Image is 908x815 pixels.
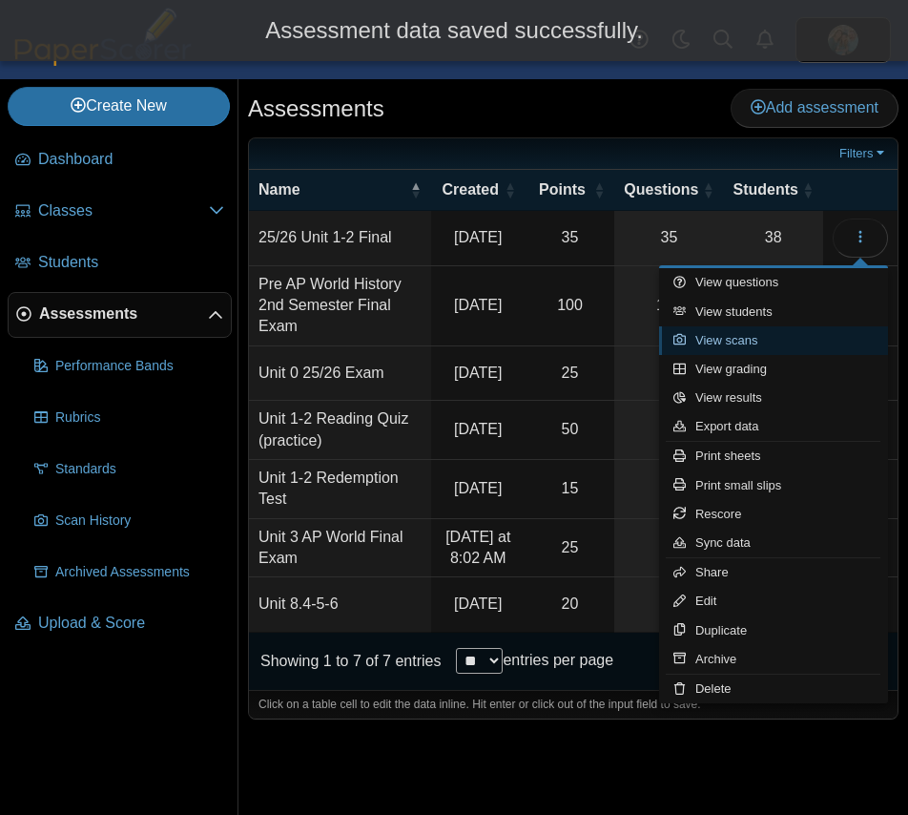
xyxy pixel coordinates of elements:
[39,303,208,324] span: Assessments
[526,401,615,460] td: 50
[14,14,894,47] div: Assessment data saved successfully.
[526,519,615,578] td: 25
[659,412,888,441] a: Export data
[724,211,823,264] a: 38
[249,460,431,519] td: Unit 1-2 Redemption Test
[535,179,590,200] span: Points
[38,613,224,634] span: Upload & Score
[27,498,232,544] a: Scan History
[454,480,502,496] time: Apr 11, 2025 at 11:04 AM
[659,471,888,500] a: Print small slips
[248,93,384,125] h1: Assessments
[659,616,888,645] a: Duplicate
[454,596,502,612] time: Apr 1, 2025 at 9:38 AM
[526,211,615,265] td: 35
[659,442,888,470] a: Print sheets
[441,179,501,200] span: Created
[38,200,209,221] span: Classes
[38,149,224,170] span: Dashboard
[249,401,431,460] td: Unit 1-2 Reading Quiz (practice)
[526,266,615,346] td: 100
[454,365,502,381] time: Sep 1, 2025 at 11:30 AM
[503,652,613,668] label: entries per page
[249,577,431,632] td: Unit 8.4-5-6
[614,577,723,631] a: 20
[659,298,888,326] a: View students
[526,577,615,632] td: 20
[659,587,888,616] a: Edit
[27,550,232,596] a: Archived Assessments
[614,401,723,459] a: 50
[249,346,431,401] td: Unit 0 25/26 Exam
[258,179,406,200] span: Name
[659,326,888,355] a: View scans
[614,211,723,264] a: 35
[526,346,615,401] td: 25
[659,355,888,384] a: View grading
[733,179,798,200] span: Students
[8,137,232,183] a: Dashboard
[410,180,422,199] span: Name : Activate to invert sorting
[27,395,232,441] a: Rubrics
[835,144,893,163] a: Filters
[614,519,723,577] a: 25
[249,211,431,265] td: 25/26 Unit 1-2 Final
[731,89,898,127] a: Add assessment
[614,266,723,345] a: 100
[8,292,232,338] a: Assessments
[659,500,888,529] a: Rescore
[454,297,502,313] time: Jun 1, 2025 at 5:19 PM
[8,87,230,125] a: Create New
[445,529,510,566] time: Oct 6, 2025 at 8:02 AM
[659,268,888,297] a: View questions
[593,180,605,199] span: Points : Activate to sort
[624,179,698,200] span: Questions
[27,344,232,389] a: Performance Bands
[8,601,232,647] a: Upload & Score
[55,357,224,376] span: Performance Bands
[802,180,814,199] span: Students : Activate to sort
[659,645,888,674] a: Archive
[249,690,898,719] div: Click on a table cell to edit the data inline. Hit enter or click out of the input field to save.
[8,52,198,69] a: PaperScorer
[526,460,615,519] td: 15
[454,229,502,245] time: Sep 22, 2025 at 11:20 AM
[55,512,224,531] span: Scan History
[659,384,888,412] a: View results
[614,346,723,400] a: 25
[8,189,232,235] a: Classes
[38,252,224,273] span: Students
[249,633,441,690] div: Showing 1 to 7 of 7 entries
[454,421,502,437] time: Sep 17, 2025 at 4:18 PM
[659,529,888,557] a: Sync data
[659,675,888,703] a: Delete
[751,99,878,115] span: Add assessment
[659,558,888,587] a: Share
[55,460,224,479] span: Standards
[505,180,516,199] span: Created : Activate to sort
[249,519,431,578] td: Unit 3 AP World Final Exam
[703,180,714,199] span: Questions : Activate to sort
[55,563,224,582] span: Archived Assessments
[27,447,232,492] a: Standards
[55,408,224,428] span: Rubrics
[8,240,232,286] a: Students
[249,266,431,346] td: Pre AP World History 2nd Semester Final Exam
[614,460,723,518] a: 15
